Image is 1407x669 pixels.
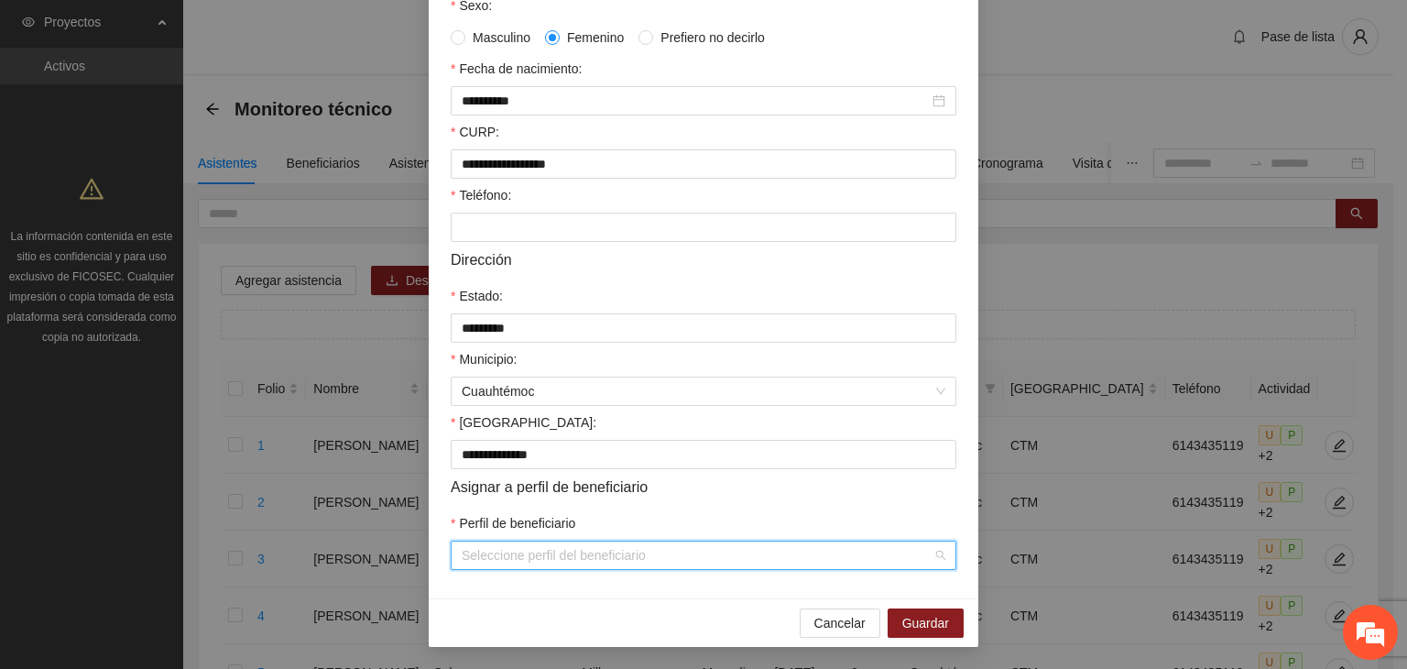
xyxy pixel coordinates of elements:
[451,59,582,79] label: Fecha de nacimiento:
[814,613,866,633] span: Cancelar
[451,349,517,369] label: Municipio:
[451,513,575,533] label: Perfil de beneficiario
[451,122,499,142] label: CURP:
[9,462,349,526] textarea: Escriba su mensaje y pulse “Intro”
[451,213,956,242] input: Teléfono:
[451,286,503,306] label: Estado:
[462,378,945,405] span: Cuauhtémoc
[95,93,308,117] div: Chatee con nosotros ahora
[451,440,956,469] input: Colonia:
[451,149,956,179] input: CURP:
[462,91,929,111] input: Fecha de nacimiento:
[800,609,880,638] button: Cancelar
[451,476,648,499] span: Asignar a perfil de beneficiario
[106,225,253,411] span: Estamos en línea.
[902,613,949,633] span: Guardar
[888,609,964,638] button: Guardar
[451,185,511,205] label: Teléfono:
[462,542,933,569] input: Perfil de beneficiario
[465,27,538,48] span: Masculino
[451,313,956,343] input: Estado:
[451,412,596,433] label: Colonia:
[653,27,772,48] span: Prefiero no decirlo
[300,9,344,53] div: Minimizar ventana de chat en vivo
[560,27,631,48] span: Femenino
[451,248,512,271] span: Dirección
